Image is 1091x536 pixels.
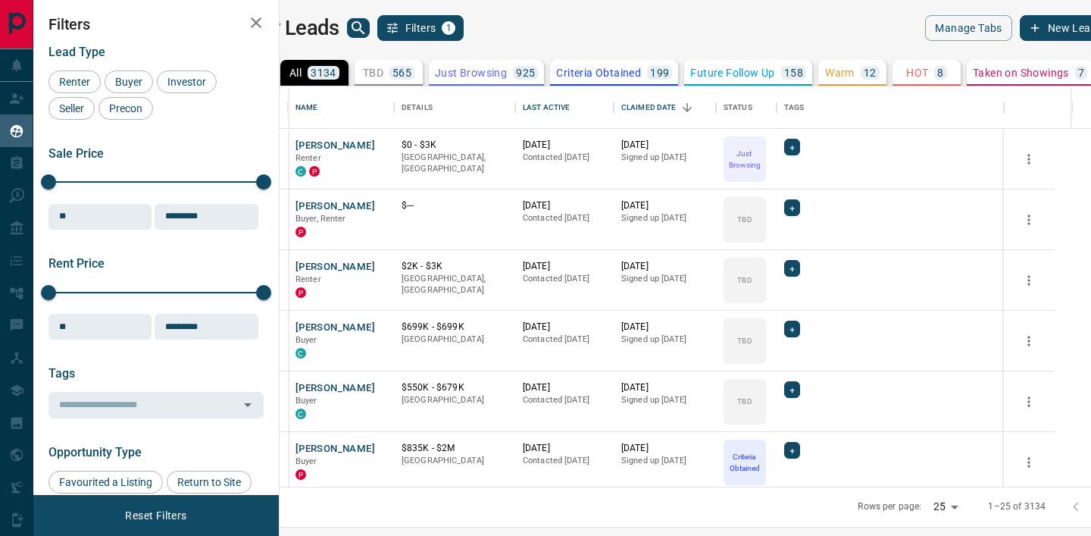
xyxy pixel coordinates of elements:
[1018,148,1040,171] button: more
[621,139,708,152] p: [DATE]
[724,86,752,129] div: Status
[402,455,508,467] p: [GEOGRAPHIC_DATA]
[105,71,153,93] div: Buyer
[295,166,306,177] div: condos.ca
[295,381,375,396] button: [PERSON_NAME]
[402,273,508,296] p: [GEOGRAPHIC_DATA], [GEOGRAPHIC_DATA]
[1078,67,1084,78] p: 7
[523,139,606,152] p: [DATE]
[523,212,606,224] p: Contacted [DATE]
[48,45,105,59] span: Lead Type
[295,86,318,129] div: Name
[392,67,411,78] p: 565
[737,274,752,286] p: TBD
[523,334,606,346] p: Contacted [DATE]
[621,321,708,334] p: [DATE]
[523,260,606,273] p: [DATE]
[621,260,708,273] p: [DATE]
[110,76,148,88] span: Buyer
[523,152,606,164] p: Contacted [DATE]
[789,321,795,337] span: +
[988,500,1046,513] p: 1–25 of 3134
[690,67,774,78] p: Future Follow Up
[523,394,606,406] p: Contacted [DATE]
[1018,208,1040,231] button: more
[172,476,246,488] span: Return to Site
[925,15,1011,41] button: Manage Tabs
[48,366,75,381] span: Tags
[614,86,716,129] div: Claimed Date
[621,152,708,164] p: Signed up [DATE]
[650,67,669,78] p: 199
[295,456,317,466] span: Buyer
[295,321,375,335] button: [PERSON_NAME]
[295,227,306,237] div: property.ca
[973,67,1069,78] p: Taken on Showings
[288,86,394,129] div: Name
[309,166,320,177] div: property.ca
[363,67,383,78] p: TBD
[725,451,764,474] p: Criteria Obtained
[789,382,795,397] span: +
[295,153,321,163] span: Renter
[295,409,306,419] div: condos.ca
[621,442,708,455] p: [DATE]
[377,15,464,41] button: Filters1
[295,214,346,224] span: Buyer, Renter
[621,212,708,224] p: Signed up [DATE]
[48,15,264,33] h2: Filters
[737,335,752,346] p: TBD
[252,16,339,40] h1: My Leads
[864,67,877,78] p: 12
[54,102,89,114] span: Seller
[621,381,708,394] p: [DATE]
[402,394,508,406] p: [GEOGRAPHIC_DATA]
[523,273,606,285] p: Contacted [DATE]
[789,139,795,155] span: +
[48,445,142,459] span: Opportunity Type
[784,381,800,398] div: +
[737,214,752,225] p: TBD
[515,86,614,129] div: Last Active
[927,496,964,518] div: 25
[621,394,708,406] p: Signed up [DATE]
[1018,269,1040,292] button: more
[48,256,105,271] span: Rent Price
[784,199,800,216] div: +
[48,71,101,93] div: Renter
[556,67,641,78] p: Criteria Obtained
[295,348,306,359] div: condos.ca
[311,67,336,78] p: 3134
[523,199,606,212] p: [DATE]
[104,102,148,114] span: Precon
[295,335,317,345] span: Buyer
[402,334,508,346] p: [GEOGRAPHIC_DATA]
[237,394,258,415] button: Open
[621,273,708,285] p: Signed up [DATE]
[1018,451,1040,474] button: more
[621,199,708,212] p: [DATE]
[784,321,800,337] div: +
[48,146,104,161] span: Sale Price
[295,260,375,274] button: [PERSON_NAME]
[295,469,306,480] div: property.ca
[394,86,515,129] div: Details
[789,200,795,215] span: +
[858,500,921,513] p: Rows per page:
[402,139,508,152] p: $0 - $3K
[1018,390,1040,413] button: more
[402,442,508,455] p: $835K - $2M
[347,18,370,38] button: search button
[289,67,302,78] p: All
[621,334,708,346] p: Signed up [DATE]
[54,476,158,488] span: Favourited a Listing
[98,97,153,120] div: Precon
[784,67,803,78] p: 158
[162,76,211,88] span: Investor
[523,442,606,455] p: [DATE]
[48,97,95,120] div: Seller
[402,86,433,129] div: Details
[167,471,252,494] div: Return to Site
[784,260,800,277] div: +
[725,148,764,171] p: Just Browsing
